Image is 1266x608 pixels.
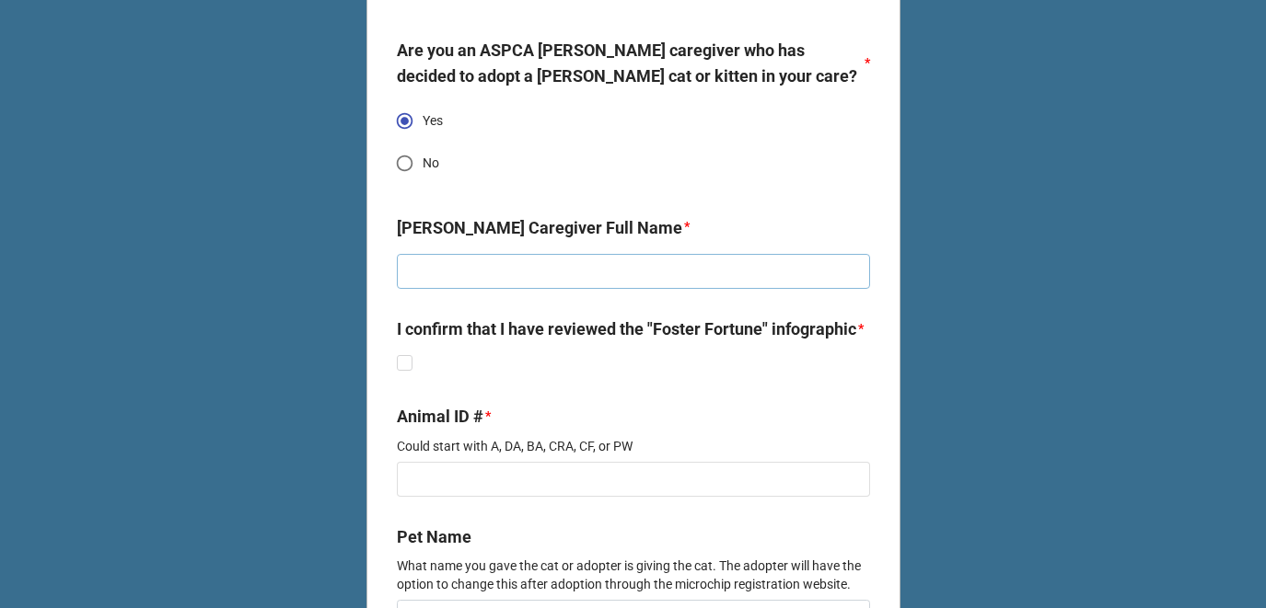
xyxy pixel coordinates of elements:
p: What name you gave the cat or adopter is giving the cat. The adopter will have the option to chan... [397,556,870,593]
label: Animal ID # [397,404,483,430]
span: Yes [423,111,443,131]
label: Pet Name [397,524,471,550]
p: Could start with A, DA, BA, CRA, CF, or PW [397,437,870,455]
span: No [423,154,439,173]
label: I confirm that I have reviewed the "Foster Fortune" infographic [397,316,856,342]
label: Are you an ASPCA [PERSON_NAME] caregiver who has decided to adopt a [PERSON_NAME] cat or kitten i... [397,38,863,90]
label: [PERSON_NAME] Caregiver Full Name [397,215,682,241]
